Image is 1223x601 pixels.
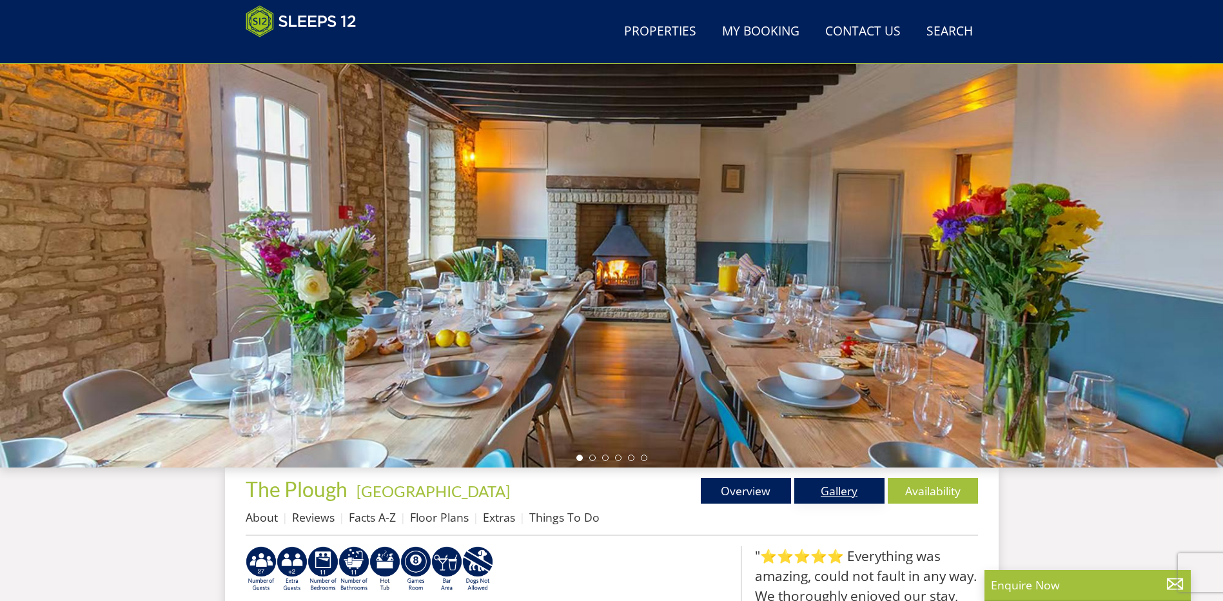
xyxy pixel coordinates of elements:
a: My Booking [717,17,805,46]
a: Extras [483,509,515,525]
a: Overview [701,478,791,504]
img: AD_4nXcpX5uDwed6-YChlrI2BYOgXwgg3aqYHOhRm0XfZB-YtQW2NrmeCr45vGAfVKUq4uWnc59ZmEsEzoF5o39EWARlT1ewO... [369,546,400,593]
img: Sleeps 12 [246,5,357,37]
a: Availability [888,478,978,504]
a: About [246,509,278,525]
img: AD_4nXeUnLxUhQNc083Qf4a-s6eVLjX_ttZlBxbnREhztiZs1eT9moZ8e5Fzbx9LK6K9BfRdyv0AlCtKptkJvtknTFvAhI3RM... [431,546,462,593]
a: Facts A-Z [349,509,396,525]
p: Enquire Now [991,576,1184,593]
img: AD_4nXchuHW8Dfa208HQ2u83lJMFdMO8xeTqyzNyoztsAFuRWKQmI1A26FSYQBiKhrPb4tBa_RI3nPCwndG_6DWa5p5fzItbq... [246,546,277,593]
a: Gallery [794,478,885,504]
a: Things To Do [529,509,600,525]
a: The Plough [246,477,351,502]
a: [GEOGRAPHIC_DATA] [357,482,510,500]
img: AD_4nXeP6WuvG491uY6i5ZIMhzz1N248Ei-RkDHdxvvjTdyF2JXhbvvI0BrTCyeHgyWBEg8oAgd1TvFQIsSlzYPCTB7K21VoI... [277,546,308,593]
a: Properties [619,17,701,46]
a: Reviews [292,509,335,525]
a: Search [921,17,978,46]
img: AD_4nXf1gJh7NPcjVGbYgNENMML0usQdYiAq9UdV-i30GY30dJwbIVqs9wnAElpVyFTxl01C-OiYpm0GxHsklZELKaLnqqbL1... [338,546,369,593]
iframe: Customer reviews powered by Trustpilot [239,45,375,56]
img: AD_4nXdtMqFLQeNd5SD_yg5mtFB1sUCemmLv_z8hISZZtoESff8uqprI2Ap3l0Pe6G3wogWlQaPaciGoyoSy1epxtlSaMm8_H... [462,546,493,593]
span: The Plough [246,477,347,502]
span: - [351,482,510,500]
a: Contact Us [820,17,906,46]
img: AD_4nXcUjM1WnLzsaFfiW9TMoiqu-Li4Mbh7tQPNLiOJr1v-32nzlqw6C9VhAL0Jhfye3ZR83W5Xs0A91zNVQMMCwO1NDl3vc... [308,546,338,593]
img: AD_4nXdrZMsjcYNLGsKuA84hRzvIbesVCpXJ0qqnwZoX5ch9Zjv73tWe4fnFRs2gJ9dSiUubhZXckSJX_mqrZBmYExREIfryF... [400,546,431,593]
a: Floor Plans [410,509,469,525]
